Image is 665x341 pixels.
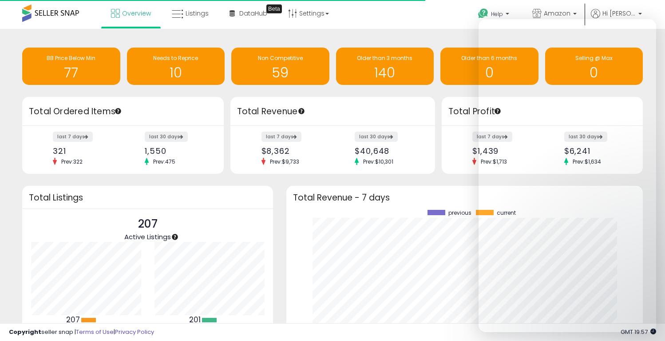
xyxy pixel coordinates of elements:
p: 207 [124,216,171,233]
a: Older than 3 months 140 [336,48,434,85]
span: previous [448,210,471,216]
a: Needs to Reprice 10 [127,48,225,85]
span: Prev: $9,733 [265,158,304,165]
label: last 7 days [261,132,301,142]
div: $1,439 [472,146,535,156]
h3: Total Ordered Items [29,105,217,118]
a: BB Price Below Min 77 [22,48,120,85]
span: Older than 6 months [461,54,517,62]
label: last 7 days [472,132,512,142]
div: Tooltip anchor [114,107,122,115]
span: Non Competitive [258,54,303,62]
h3: Total Revenue - 7 days [293,194,636,201]
label: last 7 days [53,132,93,142]
div: 1,550 [145,146,208,156]
h1: 10 [131,65,221,80]
a: Privacy Policy [115,328,154,336]
h3: Total Profit [448,105,637,118]
span: Prev: $1,713 [476,158,511,165]
span: Overview [122,9,151,18]
div: seller snap | | [9,328,154,337]
strong: Copyright [9,328,41,336]
h1: 0 [445,65,534,80]
h3: Total Revenue [237,105,428,118]
b: 201 [189,314,201,325]
div: $40,648 [355,146,419,156]
a: Older than 6 months 0 [440,48,538,85]
span: Amazon [544,9,570,18]
a: Non Competitive 59 [231,48,329,85]
span: Help [491,10,503,18]
div: $8,362 [261,146,326,156]
span: Needs to Reprice [153,54,198,62]
h1: 77 [27,65,116,80]
label: last 30 days [145,132,188,142]
h1: 140 [340,65,430,80]
label: last 30 days [355,132,398,142]
a: Terms of Use [76,328,114,336]
span: Prev: 322 [57,158,87,165]
h3: Total Listings [29,194,266,201]
i: Get Help [478,8,489,19]
span: DataHub [239,9,267,18]
b: 207 [66,314,80,325]
h1: 59 [236,65,325,80]
span: Active Listings [124,232,171,241]
span: Prev: 475 [149,158,180,165]
span: Listings [186,9,209,18]
span: BB Price Below Min [47,54,95,62]
div: Tooltip anchor [297,107,305,115]
span: Older than 3 months [357,54,412,62]
span: Prev: $10,301 [359,158,398,165]
span: Hi [PERSON_NAME] [602,9,636,18]
iframe: Intercom live chat [479,19,656,332]
div: Tooltip anchor [266,4,282,13]
a: Help [471,1,518,29]
div: Tooltip anchor [171,233,179,241]
a: Hi [PERSON_NAME] [591,9,642,29]
div: 321 [53,146,116,156]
